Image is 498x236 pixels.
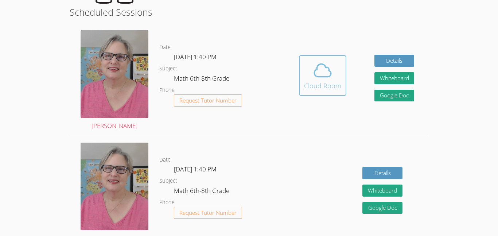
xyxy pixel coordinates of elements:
[374,90,415,102] a: Google Doc
[81,143,148,230] img: avatar.png
[179,98,237,103] span: Request Tutor Number
[81,30,148,117] img: avatar.png
[174,94,242,107] button: Request Tutor Number
[159,177,177,186] dt: Subject
[374,72,415,84] button: Whiteboard
[159,198,175,207] dt: Phone
[174,207,242,219] button: Request Tutor Number
[159,86,175,95] dt: Phone
[159,64,177,73] dt: Subject
[174,186,231,198] dd: Math 6th-8th Grade
[304,81,341,91] div: Cloud Room
[70,5,428,19] h2: Scheduled Sessions
[179,210,237,216] span: Request Tutor Number
[374,55,415,67] a: Details
[362,185,402,197] button: Whiteboard
[174,53,217,61] span: [DATE] 1:40 PM
[174,165,217,173] span: [DATE] 1:40 PM
[362,202,402,214] a: Google Doc
[174,73,231,86] dd: Math 6th-8th Grade
[159,155,171,165] dt: Date
[362,167,402,179] a: Details
[81,30,148,131] a: [PERSON_NAME]
[159,43,171,52] dt: Date
[299,55,346,96] button: Cloud Room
